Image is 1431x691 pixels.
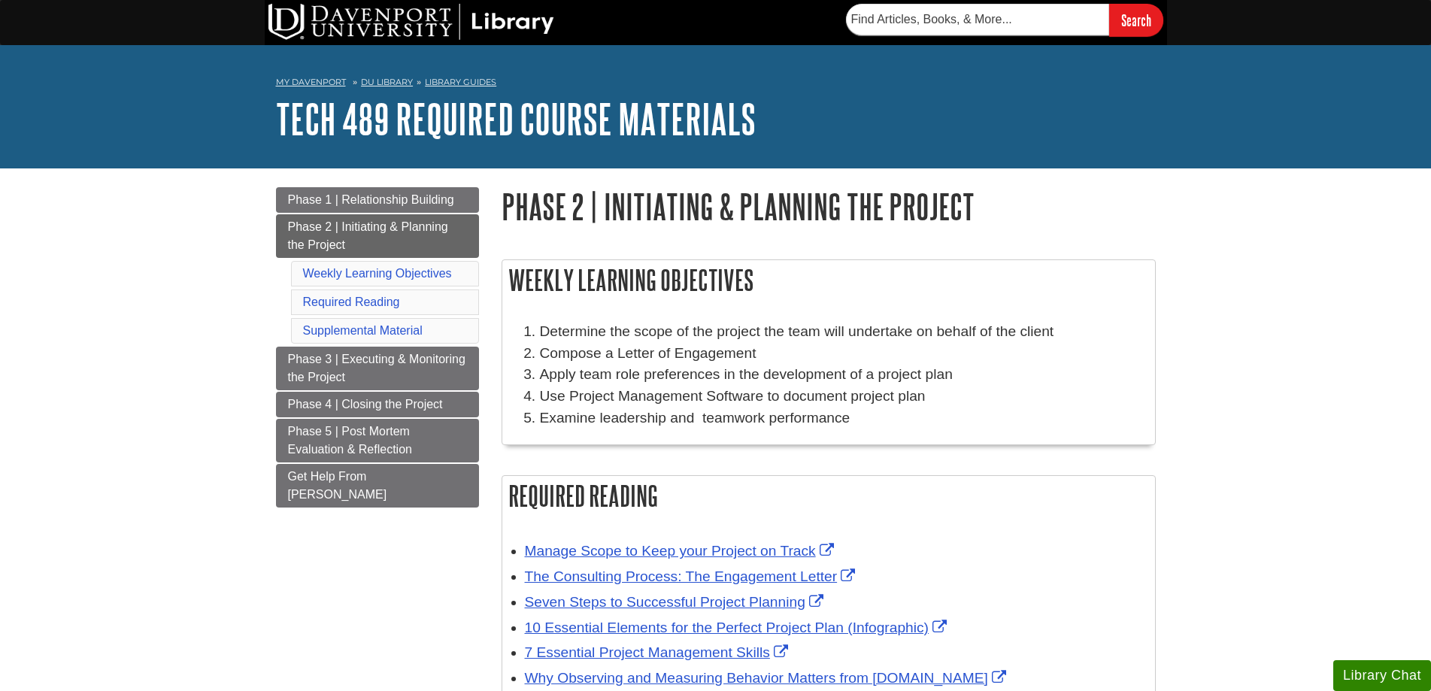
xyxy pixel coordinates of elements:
a: Phase 2 | Initiating & Planning the Project [276,214,479,258]
span: Phase 3 | Executing & Monitoring the Project [288,353,465,383]
a: Weekly Learning Objectives [303,267,452,280]
a: Link opens in new window [525,670,1010,686]
span: Phase 4 | Closing the Project [288,398,443,411]
button: Library Chat [1333,660,1431,691]
h1: Phase 2 | Initiating & Planning the Project [502,187,1156,226]
li: Apply team role preferences in the development of a project plan [540,364,1148,386]
a: Link opens in new window [525,644,792,660]
nav: breadcrumb [276,72,1156,96]
a: Link opens in new window [525,543,838,559]
a: Phase 1 | Relationship Building [276,187,479,213]
a: Phase 4 | Closing the Project [276,392,479,417]
span: Phase 1 | Relationship Building [288,193,454,206]
li: Compose a Letter of Engagement [540,343,1148,365]
li: Use Project Management Software to document project plan [540,386,1148,408]
form: Searches DU Library's articles, books, and more [846,4,1163,36]
span: Phase 5 | Post Mortem Evaluation & Reflection [288,425,412,456]
a: Link opens in new window [525,594,827,610]
a: Link opens in new window [525,620,951,635]
input: Find Articles, Books, & More... [846,4,1109,35]
a: Phase 5 | Post Mortem Evaluation & Reflection [276,419,479,462]
h2: Weekly Learning Objectives [502,260,1155,300]
a: Link opens in new window [525,568,860,584]
span: Get Help From [PERSON_NAME] [288,470,387,501]
li: Determine the scope of the project the team will undertake on behalf of the client [540,321,1148,343]
a: DU Library [361,77,413,87]
a: Phase 3 | Executing & Monitoring the Project [276,347,479,390]
a: My Davenport [276,76,346,89]
img: DU Library [268,4,554,40]
h2: Required Reading [502,476,1155,516]
a: Supplemental Material [303,324,423,337]
div: Guide Page Menu [276,187,479,508]
a: Library Guides [425,77,496,87]
a: Get Help From [PERSON_NAME] [276,464,479,508]
span: Phase 2 | Initiating & Planning the Project [288,220,448,251]
a: Required Reading [303,295,400,308]
li: Examine leadership and teamwork performance [540,408,1148,429]
input: Search [1109,4,1163,36]
a: TECH 489 Required Course Materials [276,95,756,142]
